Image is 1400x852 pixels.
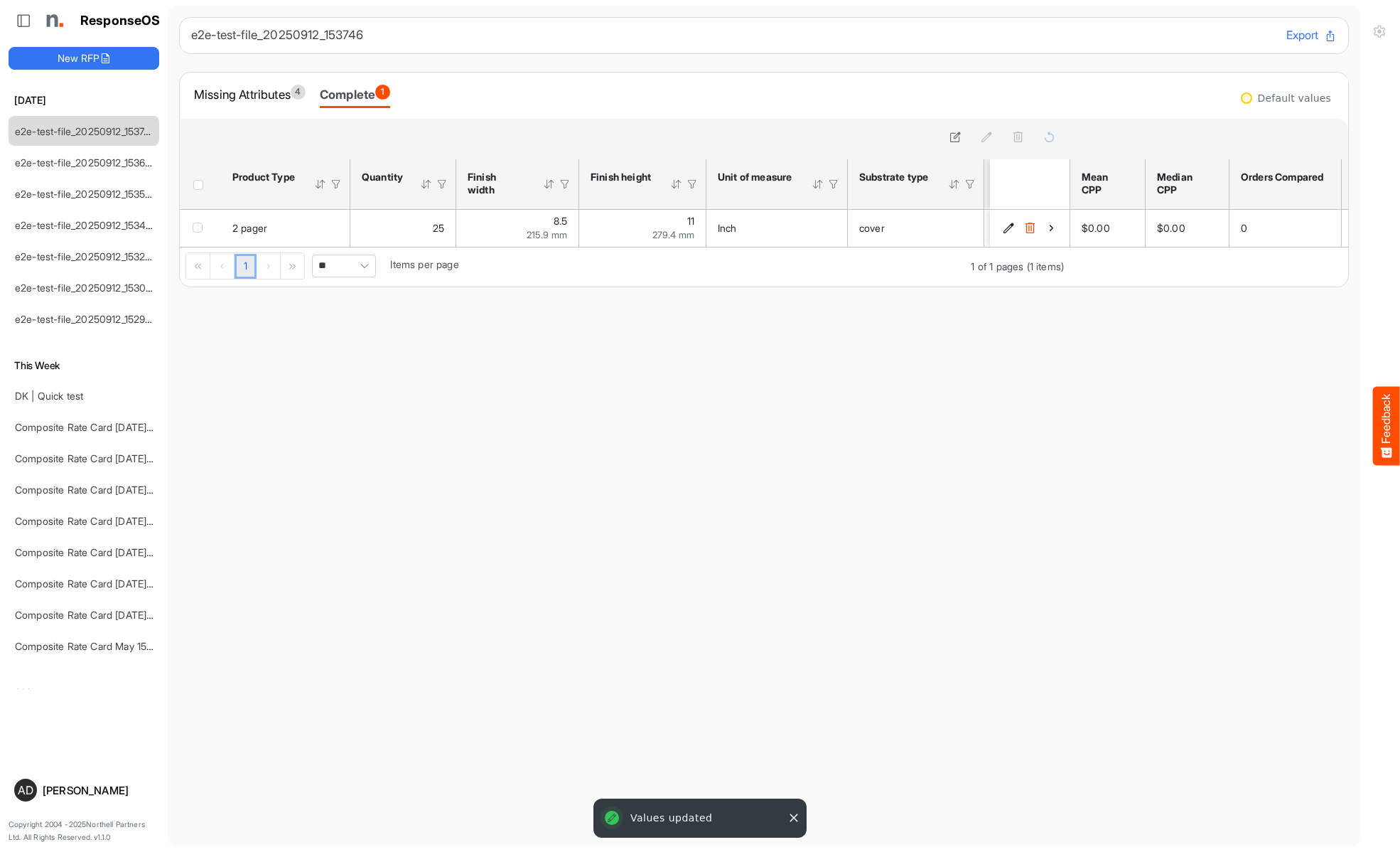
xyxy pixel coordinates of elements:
[436,178,448,191] div: Filter Icon
[1258,93,1331,103] div: Default values
[180,247,1070,287] div: Pager Container
[1027,260,1064,272] span: (1 items)
[257,253,281,279] div: Go to next page
[579,210,706,247] td: 11 is template cell Column Header httpsnorthellcomontologiesmapping-rulesmeasurementhasfinishsize...
[9,92,159,108] h6: [DATE]
[281,253,304,279] div: Go to last page
[15,577,208,590] a: Composite Rate Card [DATE] mapping test
[1001,221,1016,235] button: Edit
[468,171,524,196] div: Finish width
[15,421,183,433] a: Composite Rate Card [DATE]_smaller
[1286,26,1337,45] button: Export
[15,546,247,558] a: Composite Rate Card [DATE] mapping test_deleted
[1229,210,1342,247] td: 0 is template cell Column Header orders-compared
[180,159,221,209] th: Header checkbox
[362,171,402,183] div: Quantity
[39,6,68,35] img: Northell
[591,171,652,183] div: Finish height
[232,222,267,234] span: 2 pager
[43,785,154,796] div: [PERSON_NAME]
[15,313,158,325] a: e2e-test-file_20250912_152903
[596,802,804,835] div: Values updated
[787,811,801,825] button: Close
[235,254,257,279] a: Page 1 of 1 Pages
[848,210,984,247] td: cover is template cell Column Header httpsnorthellcomontologiesmapping-rulesmaterialhassubstratem...
[15,390,83,402] a: DK | Quick test
[9,685,159,701] h6: Older
[984,210,1195,247] td: 80 is template cell Column Header httpsnorthellcomontologiesmapping-rulesmaterialhasmaterialthick...
[859,171,930,183] div: Substrate type
[15,156,155,169] a: e2e-test-file_20250912_153631
[390,258,458,270] span: Items per page
[194,85,306,105] div: Missing Attributes
[9,819,159,843] p: Copyright 2004 - 2025 Northell Partners Ltd. All Rights Reserved. v 1.1.0
[1373,387,1400,466] button: Feedback
[1082,171,1129,196] div: Mean CPP
[554,215,567,227] span: 8.5
[15,219,156,231] a: e2e-test-file_20250912_153401
[180,210,221,247] td: checkbox
[827,178,840,191] div: Filter Icon
[456,210,579,247] td: 8.5 is template cell Column Header httpsnorthellcomontologiesmapping-rulesmeasurementhasfinishsiz...
[1241,171,1325,183] div: Orders Compared
[15,282,156,294] a: e2e-test-file_20250912_153016
[527,229,567,240] span: 215.9 mm
[706,210,848,247] td: Inch is template cell Column Header httpsnorthellcomontologiesmapping-rulesmeasurementhasunitofme...
[375,85,390,100] span: 1
[15,188,155,200] a: e2e-test-file_20250912_153518
[990,210,1072,247] td: 298d2e1f-c4af-4bea-a6f2-77b5d2027d16 is template cell Column Header
[559,178,571,191] div: Filter Icon
[718,222,737,234] span: Inch
[971,260,1023,272] span: 1 of 1 pages
[15,484,247,496] a: Composite Rate Card [DATE] mapping test_deleted
[1044,221,1058,235] button: View
[15,640,157,652] a: Composite Rate Card May 15-2
[320,85,390,105] div: Complete
[1146,210,1229,247] td: $0.00 is template cell Column Header median-cpp
[330,178,343,191] div: Filter Icon
[221,210,350,247] td: 2 pager is template cell Column Header product-type
[312,255,376,277] span: Pagerdropdown
[15,452,247,464] a: Composite Rate Card [DATE] mapping test_deleted
[687,215,694,227] span: 11
[18,784,33,796] span: AD
[191,29,1275,41] h6: e2e-test-file_20250912_153746
[232,171,296,183] div: Product Type
[859,222,885,234] span: cover
[686,178,699,191] div: Filter Icon
[186,253,210,279] div: Go to first page
[1023,221,1037,235] button: Delete
[1082,222,1110,234] span: $0.00
[350,210,456,247] td: 25 is template cell Column Header httpsnorthellcomontologiesmapping-rulesorderhasquantity
[1070,210,1146,247] td: $0.00 is template cell Column Header mean-cpp
[1241,222,1247,234] span: 0
[9,358,159,373] h6: This Week
[964,178,976,191] div: Filter Icon
[1157,222,1185,234] span: $0.00
[1157,171,1213,196] div: Median CPP
[652,229,694,240] span: 279.4 mm
[9,47,159,70] button: New RFP
[718,171,793,183] div: Unit of measure
[210,253,235,279] div: Go to previous page
[15,250,157,262] a: e2e-test-file_20250912_153238
[15,125,156,137] a: e2e-test-file_20250912_153746
[15,609,208,621] a: Composite Rate Card [DATE] mapping test
[80,14,161,28] h1: ResponseOS
[433,222,444,234] span: 25
[291,85,306,100] span: 4
[15,515,247,527] a: Composite Rate Card [DATE] mapping test_deleted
